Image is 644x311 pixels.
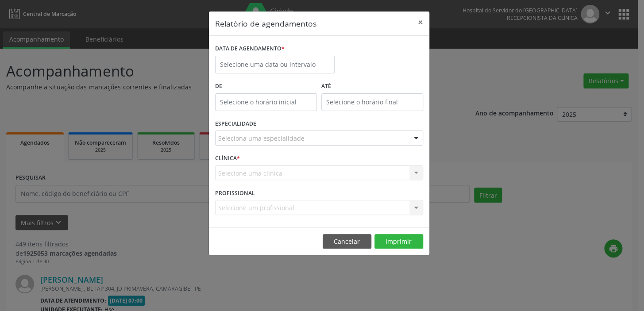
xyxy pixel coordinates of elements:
span: Seleciona uma especialidade [218,134,305,143]
label: ATÉ [321,80,423,93]
label: PROFISSIONAL [215,186,255,200]
button: Cancelar [323,234,371,249]
h5: Relatório de agendamentos [215,18,316,29]
button: Close [412,12,429,33]
input: Selecione uma data ou intervalo [215,56,335,73]
input: Selecione o horário final [321,93,423,111]
label: CLÍNICA [215,152,240,165]
label: De [215,80,317,93]
input: Selecione o horário inicial [215,93,317,111]
label: DATA DE AGENDAMENTO [215,42,285,56]
button: Imprimir [374,234,423,249]
label: ESPECIALIDADE [215,117,256,131]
